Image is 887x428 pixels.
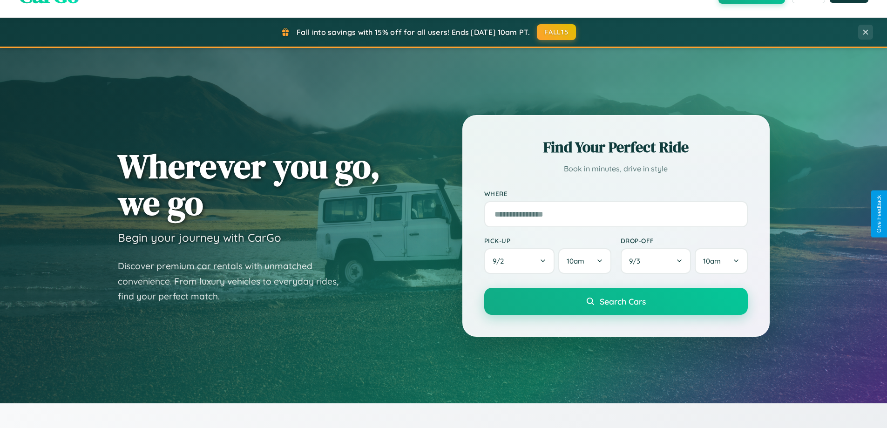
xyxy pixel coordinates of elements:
h2: Find Your Perfect Ride [484,137,748,157]
span: 10am [567,257,584,265]
p: Discover premium car rentals with unmatched convenience. From luxury vehicles to everyday rides, ... [118,258,351,304]
button: 10am [558,248,611,274]
button: 9/3 [621,248,691,274]
label: Where [484,190,748,197]
p: Book in minutes, drive in style [484,162,748,176]
button: FALL15 [537,24,576,40]
span: 10am [703,257,721,265]
button: 10am [695,248,747,274]
span: 9 / 2 [493,257,508,265]
label: Pick-up [484,237,611,245]
span: Fall into savings with 15% off for all users! Ends [DATE] 10am PT. [297,27,530,37]
label: Drop-off [621,237,748,245]
span: 9 / 3 [629,257,645,265]
span: Search Cars [600,296,646,306]
h1: Wherever you go, we go [118,148,380,221]
button: Search Cars [484,288,748,315]
button: 9/2 [484,248,555,274]
div: Give Feedback [876,195,882,233]
h3: Begin your journey with CarGo [118,231,281,245]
